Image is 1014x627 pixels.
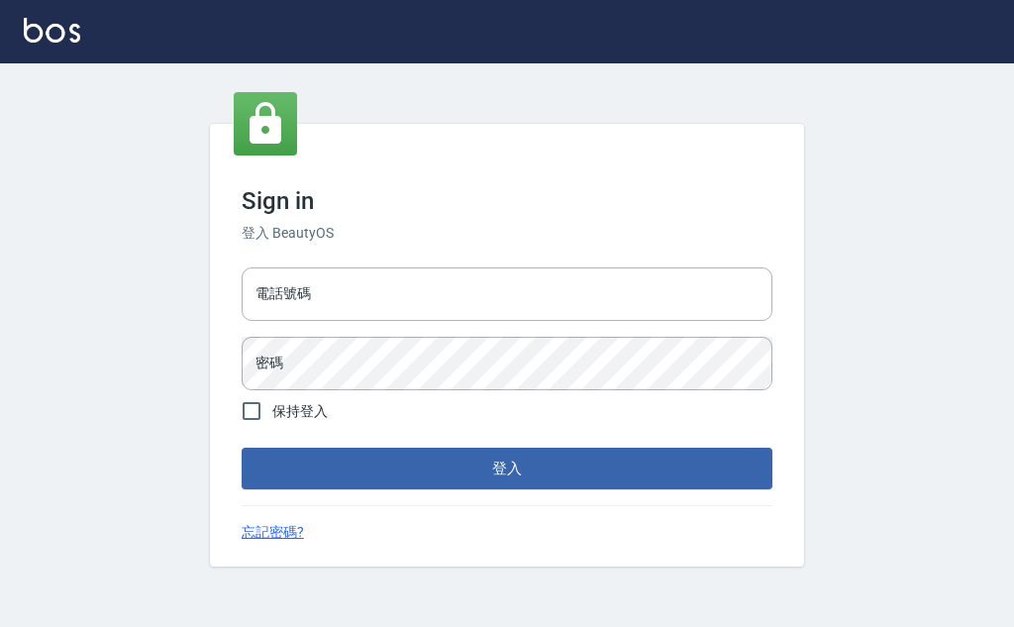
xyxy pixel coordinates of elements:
[242,223,772,244] h6: 登入 BeautyOS
[242,522,304,543] a: 忘記密碼?
[242,187,772,215] h3: Sign in
[242,448,772,489] button: 登入
[24,18,80,43] img: Logo
[272,401,328,422] span: 保持登入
